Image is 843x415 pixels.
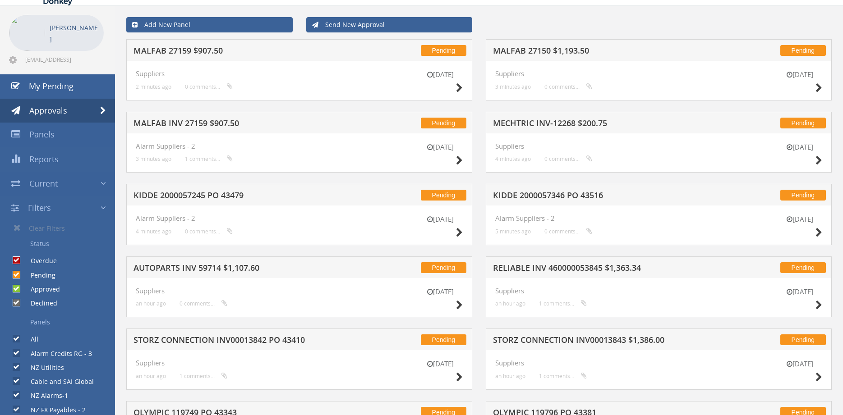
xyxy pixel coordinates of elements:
span: Pending [421,262,466,273]
small: [DATE] [777,70,822,79]
h5: STORZ CONNECTION INV00013842 PO 43410 [134,336,366,347]
label: All [22,335,38,344]
h5: RELIABLE INV 460000053845 $1,363.34 [493,264,725,275]
span: Pending [780,118,826,128]
a: Clear Filters [7,220,115,236]
h4: Alarm Suppliers - 2 [136,142,463,150]
small: an hour ago [495,373,525,379]
small: [DATE] [777,142,822,152]
small: 2 minutes ago [136,83,171,90]
h5: STORZ CONNECTION INV00013843 $1,386.00 [493,336,725,347]
label: NZ Alarms-1 [22,391,68,400]
h4: Suppliers [495,70,822,78]
span: Pending [780,262,826,273]
h4: Suppliers [495,142,822,150]
span: Current [29,178,58,189]
label: NZ Utilities [22,363,64,372]
small: [DATE] [777,287,822,296]
h5: KIDDE 2000057245 PO 43479 [134,191,366,202]
small: 4 minutes ago [495,155,531,162]
small: an hour ago [136,373,166,379]
small: 0 comments... [185,83,233,90]
small: 3 minutes ago [495,83,531,90]
small: 0 comments... [180,300,227,307]
small: 0 comments... [185,228,233,235]
small: 1 comments... [539,373,587,379]
h4: Suppliers [495,359,822,367]
h4: Suppliers [136,70,463,78]
h4: Suppliers [495,287,822,295]
small: 1 comments... [180,373,227,379]
span: Panels [29,129,55,140]
span: Pending [421,118,466,128]
span: Pending [421,45,466,56]
span: Pending [421,190,466,201]
small: [DATE] [777,214,822,224]
span: Pending [780,45,826,56]
small: [DATE] [418,287,463,296]
small: [DATE] [418,142,463,152]
small: 0 comments... [544,83,592,90]
small: an hour ago [136,300,166,307]
a: Send New Approval [306,17,473,32]
label: Cable and SAI Global [22,377,94,386]
label: NZ FX Payables - 2 [22,406,86,415]
span: Approvals [29,105,67,116]
span: Pending [421,334,466,345]
h5: MECHTRIC INV-12268 $200.75 [493,119,725,130]
a: Status [7,236,115,251]
span: Filters [28,202,51,213]
small: 5 minutes ago [495,228,531,235]
p: [PERSON_NAME] [50,22,99,45]
small: 0 comments... [544,155,592,162]
label: Overdue [22,256,57,265]
small: 4 minutes ago [136,228,171,235]
h5: AUTOPARTS INV 59714 $1,107.60 [134,264,366,275]
span: My Pending [29,81,74,91]
small: 1 comments... [185,155,233,162]
label: Approved [22,285,60,294]
h4: Suppliers [136,287,463,295]
small: 0 comments... [544,228,592,235]
small: [DATE] [418,359,463,369]
h5: MALFAB INV 27159 $907.50 [134,119,366,130]
h4: Suppliers [136,359,463,367]
small: [DATE] [777,359,822,369]
a: Panels [7,315,115,330]
a: Add New Panel [126,17,293,32]
h4: Alarm Suppliers - 2 [136,214,463,222]
h5: MALFAB 27150 $1,193.50 [493,46,725,58]
span: Pending [780,190,826,201]
small: [DATE] [418,70,463,79]
span: [EMAIL_ADDRESS][DOMAIN_NAME] [25,56,102,63]
h4: Alarm Suppliers - 2 [495,214,822,222]
label: Pending [22,271,55,280]
span: Reports [29,154,59,164]
label: Declined [22,299,57,308]
small: an hour ago [495,300,525,307]
h5: KIDDE 2000057346 PO 43516 [493,191,725,202]
small: [DATE] [418,214,463,224]
small: 3 minutes ago [136,155,171,162]
span: Pending [780,334,826,345]
small: 1 comments... [539,300,587,307]
label: Alarm Credits RG - 3 [22,349,92,358]
h5: MALFAB 27159 $907.50 [134,46,366,58]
